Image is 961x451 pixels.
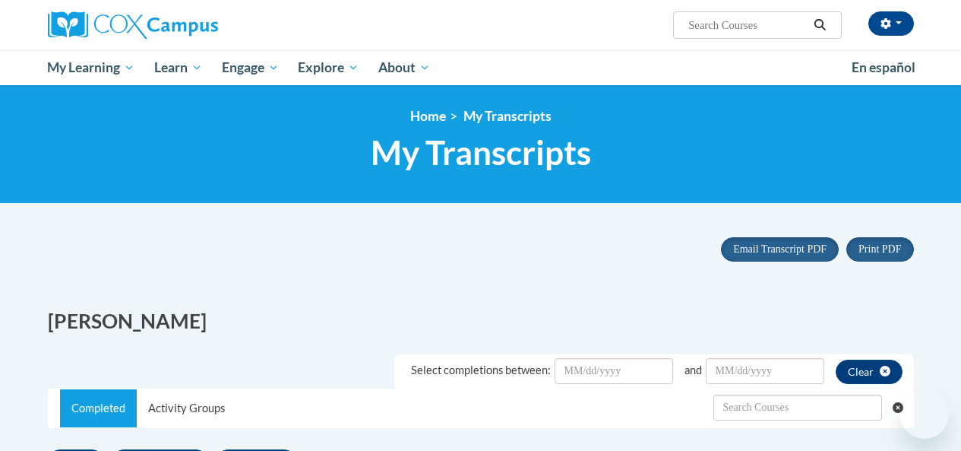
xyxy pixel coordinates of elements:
[48,307,469,335] h2: [PERSON_NAME]
[555,358,673,384] input: Date Input
[38,50,145,85] a: My Learning
[47,59,134,77] span: My Learning
[463,108,552,124] span: My Transcripts
[721,237,839,262] button: Email Transcript PDF
[808,16,831,34] button: Search
[893,389,913,426] button: Clear searching
[48,11,321,39] a: Cox Campus
[410,108,446,124] a: Home
[842,52,925,84] a: En español
[144,50,212,85] a: Learn
[378,59,430,77] span: About
[687,16,808,34] input: Search Courses
[212,50,289,85] a: Engage
[852,59,915,75] span: En español
[706,358,824,384] input: Date Input
[868,11,914,36] button: Account Settings
[371,132,591,173] span: My Transcripts
[368,50,440,85] a: About
[288,50,368,85] a: Explore
[846,237,913,262] button: Print PDF
[36,50,925,85] div: Main menu
[411,364,551,376] span: Select completions between:
[222,59,279,77] span: Engage
[684,364,702,376] span: and
[298,59,359,77] span: Explore
[733,243,827,255] span: Email Transcript PDF
[858,243,901,255] span: Print PDF
[60,389,137,427] a: Completed
[48,11,218,39] img: Cox Campus
[137,389,236,427] a: Activity Groups
[154,59,202,77] span: Learn
[713,395,882,421] input: Search Withdrawn Transcripts
[900,390,949,439] iframe: Button to launch messaging window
